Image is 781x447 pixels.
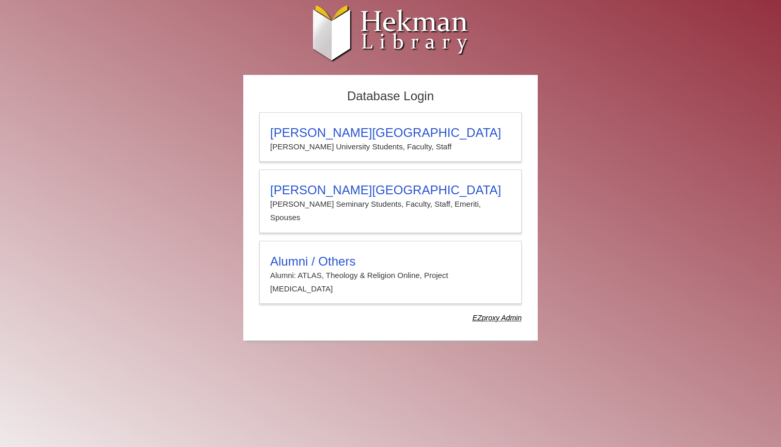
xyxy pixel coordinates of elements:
[270,126,511,140] h3: [PERSON_NAME][GEOGRAPHIC_DATA]
[270,254,511,296] summary: Alumni / OthersAlumni: ATLAS, Theology & Religion Online, Project [MEDICAL_DATA]
[270,254,511,269] h3: Alumni / Others
[259,169,522,233] a: [PERSON_NAME][GEOGRAPHIC_DATA][PERSON_NAME] Seminary Students, Faculty, Staff, Emeriti, Spouses
[270,140,511,153] p: [PERSON_NAME] University Students, Faculty, Staff
[473,314,522,322] dfn: Use Alumni login
[270,197,511,225] p: [PERSON_NAME] Seminary Students, Faculty, Staff, Emeriti, Spouses
[270,269,511,296] p: Alumni: ATLAS, Theology & Religion Online, Project [MEDICAL_DATA]
[259,112,522,162] a: [PERSON_NAME][GEOGRAPHIC_DATA][PERSON_NAME] University Students, Faculty, Staff
[270,183,511,197] h3: [PERSON_NAME][GEOGRAPHIC_DATA]
[254,86,527,107] h2: Database Login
